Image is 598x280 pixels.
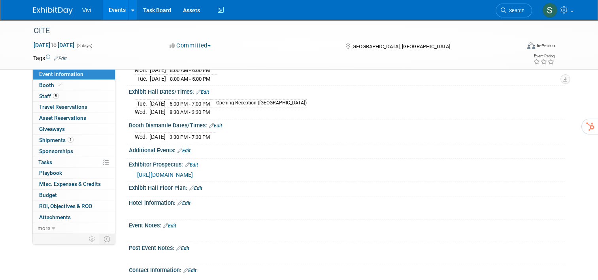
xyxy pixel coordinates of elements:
div: Exhibit Hall Dates/Times: [129,86,565,96]
span: 3:30 PM - 7:30 PM [170,134,210,140]
img: Sandra Wimer [542,3,557,18]
td: Mon. [135,66,150,74]
span: Sponsorships [39,148,73,154]
a: Budget [33,190,115,201]
span: 5:00 PM - 7:00 PM [170,101,210,107]
a: Edit [189,185,202,191]
span: Staff [39,93,59,99]
a: more [33,223,115,234]
a: Event Information [33,69,115,79]
span: Playbook [39,170,62,176]
a: ROI, Objectives & ROO [33,201,115,212]
a: Edit [177,148,191,153]
span: 1 [68,137,74,143]
a: Giveaways [33,124,115,134]
a: Edit [176,246,189,251]
span: Shipments [39,137,74,143]
span: Travel Reservations [39,104,87,110]
a: Edit [196,89,209,95]
a: Edit [163,223,176,229]
a: Booth [33,80,115,91]
a: Asset Reservations [33,113,115,123]
span: [GEOGRAPHIC_DATA], [GEOGRAPHIC_DATA] [351,44,450,49]
span: Attachments [39,214,71,220]
td: Tue. [135,74,150,83]
span: 8:00 AM - 5:00 PM [170,76,210,82]
span: 8:00 AM - 6:00 PM [170,67,210,73]
a: Edit [185,162,198,168]
span: 8:30 AM - 3:30 PM [170,109,210,115]
td: Toggle Event Tabs [99,234,115,244]
a: Edit [209,123,222,129]
span: Asset Reservations [39,115,86,121]
a: Travel Reservations [33,102,115,112]
a: Edit [177,201,191,206]
a: Edit [183,268,196,273]
a: Playbook [33,168,115,178]
td: Opening Reception ([GEOGRAPHIC_DATA]) [211,99,307,108]
a: Staff5 [33,91,115,102]
div: Event Format [478,41,555,53]
a: [URL][DOMAIN_NAME] [137,172,193,178]
td: Wed. [135,133,149,141]
div: Exhibitor Prospectus: [129,159,565,169]
td: [DATE] [149,133,166,141]
i: Booth reservation complete [58,83,62,87]
td: Personalize Event Tab Strip [85,234,99,244]
td: [DATE] [149,99,166,108]
div: Contact Information: [129,264,565,274]
a: Sponsorships [33,146,115,157]
span: Search [506,8,524,13]
td: Tags [33,54,67,62]
td: Wed. [135,108,149,116]
img: Format-Inperson.png [527,42,535,49]
a: Misc. Expenses & Credits [33,179,115,189]
td: [DATE] [149,108,166,116]
div: CITE [31,24,511,38]
button: Committed [167,42,214,50]
td: [DATE] [150,66,166,74]
td: Tue. [135,99,149,108]
span: Misc. Expenses & Credits [39,181,101,187]
span: Giveaways [39,126,65,132]
a: Attachments [33,212,115,223]
div: Booth Dismantle Dates/Times: [129,119,565,130]
a: Tasks [33,157,115,168]
span: more [38,225,50,231]
span: 5 [53,93,59,99]
img: ExhibitDay [33,7,73,15]
div: Exhibit Hall Floor Plan: [129,182,565,192]
a: Shipments1 [33,135,115,146]
span: ROI, Objectives & ROO [39,203,92,209]
span: (3 days) [76,43,92,48]
div: Hotel information: [129,197,565,207]
div: Event Rating [533,54,555,58]
span: [DATE] [DATE] [33,42,75,49]
a: Edit [54,56,67,61]
div: Additional Events: [129,144,565,155]
a: Search [496,4,532,17]
span: to [50,42,58,48]
span: Booth [39,82,63,88]
div: Post Event Notes: [129,242,565,252]
span: Budget [39,192,57,198]
span: Event Information [39,71,83,77]
td: [DATE] [150,74,166,83]
div: Event Notes: [129,219,565,230]
div: In-Person [536,43,555,49]
span: Tasks [38,159,52,165]
span: Vivi [82,7,91,13]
